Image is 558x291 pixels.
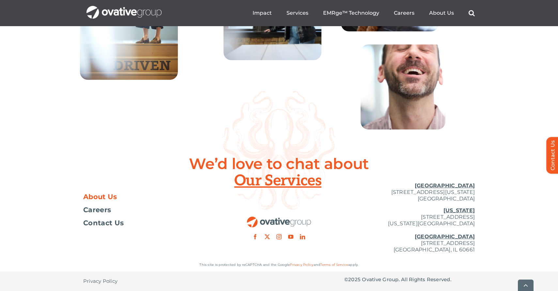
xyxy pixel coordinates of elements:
[83,278,117,284] span: Privacy Policy
[287,10,308,16] a: Services
[83,194,214,200] a: About Us
[276,234,282,239] a: instagram
[323,10,379,16] a: EMRge™ Technology
[253,10,272,16] a: Impact
[253,234,258,239] a: facebook
[234,173,324,189] span: Our Services
[83,194,214,226] nav: Footer Menu
[288,234,293,239] a: youtube
[86,5,162,11] a: OG_Full_horizontal_WHT
[429,10,454,16] a: About Us
[83,207,111,213] span: Careers
[253,3,475,24] nav: Menu
[83,207,214,213] a: Careers
[344,182,475,202] p: [STREET_ADDRESS][US_STATE] [GEOGRAPHIC_DATA]
[394,10,414,16] a: Careers
[469,10,475,16] a: Search
[300,234,305,239] a: linkedin
[83,220,214,226] a: Contact Us
[83,194,117,200] span: About Us
[83,271,214,291] nav: Footer - Privacy Policy
[83,262,475,268] p: This site is protected by reCAPTCHA and the Google and apply.
[348,276,361,282] span: 2025
[83,220,124,226] span: Contact Us
[344,207,475,253] p: [STREET_ADDRESS] [US_STATE][GEOGRAPHIC_DATA] [STREET_ADDRESS] [GEOGRAPHIC_DATA], IL 60661
[83,271,117,291] a: Privacy Policy
[361,44,445,129] img: Home – Careers 8
[265,234,270,239] a: twitter
[290,263,313,267] a: Privacy Policy
[320,263,348,267] a: Terms of Service
[246,216,312,222] a: OG_Full_horizontal_RGB
[344,276,475,283] p: © Ovative Group. All Rights Reserved.
[443,207,475,214] u: [US_STATE]
[415,233,475,240] u: [GEOGRAPHIC_DATA]
[80,14,178,80] img: Home – Careers 3
[415,182,475,189] u: [GEOGRAPHIC_DATA]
